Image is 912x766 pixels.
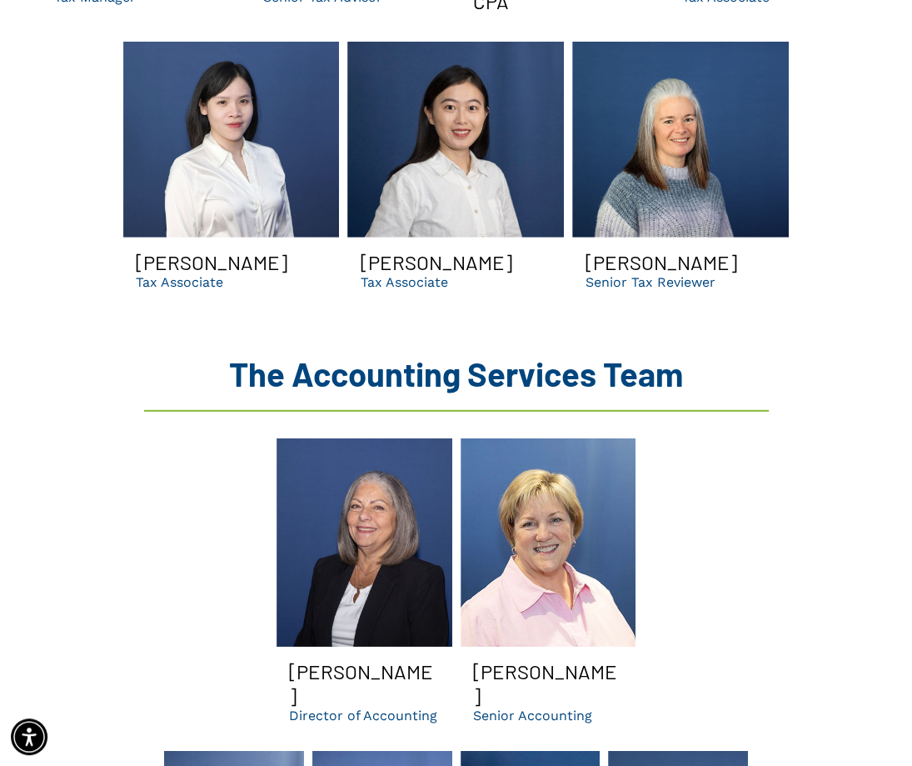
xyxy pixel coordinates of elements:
[289,708,437,723] p: Director of Accounting
[360,250,511,274] h3: [PERSON_NAME]
[585,250,736,274] h3: [PERSON_NAME]
[473,708,624,739] p: Senior Accounting Services Manager
[289,659,440,708] h3: [PERSON_NAME]
[123,42,340,238] a: Omar dental tax associate in Suwanee GA | find out if you need a dso
[360,274,447,290] p: Tax Associate
[473,13,555,29] p: Tax Manager
[277,438,452,647] a: Evelyn smiling | Dental tax consultants for dsos | bank loan assistance and practice valuations
[136,274,223,290] p: Tax Associate
[473,659,624,708] h3: [PERSON_NAME]
[347,42,564,238] a: Rachel Yang Dental Tax Associate | managerial dental consultants for DSOs and more in Suwanee GA
[572,42,789,238] a: Terri Smiling | senior dental tax reviewer | suwanee ga dso accountants
[11,718,47,755] div: Accessibility Menu
[229,353,683,393] span: The Accounting Services Team
[585,274,715,290] p: Senior Tax Reviewer
[136,250,287,274] h3: [PERSON_NAME]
